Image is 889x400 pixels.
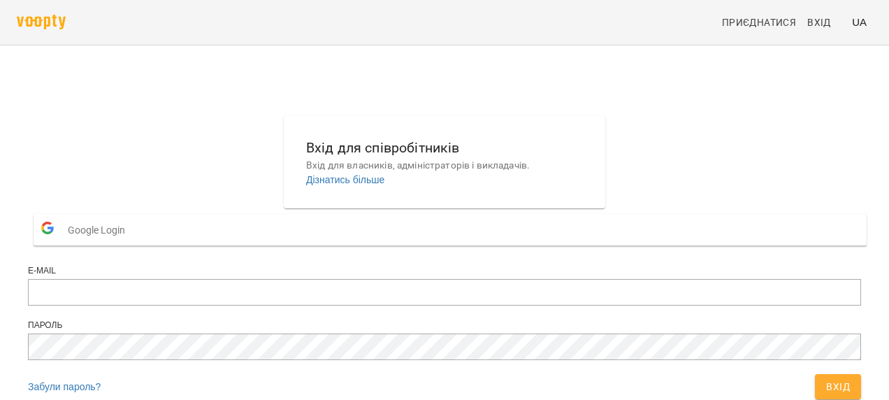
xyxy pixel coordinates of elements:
span: Google Login [68,216,132,244]
span: Приєднатися [722,14,796,31]
span: Вхід [826,378,850,395]
a: Вхід [802,10,846,35]
span: Вхід [807,14,831,31]
a: Приєднатися [716,10,802,35]
a: Забули пароль? [28,381,101,392]
button: UA [846,9,872,35]
button: Вхід [815,374,861,399]
button: Google Login [34,214,867,245]
span: UA [852,15,867,29]
a: Дізнатись більше [306,174,384,185]
img: voopty.png [17,15,66,29]
button: Вхід для співробітниківВхід для власників, адміністраторів і викладачів.Дізнатись більше [295,126,594,198]
p: Вхід для власників, адміністраторів і викладачів. [306,159,583,173]
div: E-mail [28,265,861,277]
div: Пароль [28,320,861,331]
h6: Вхід для співробітників [306,137,583,159]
